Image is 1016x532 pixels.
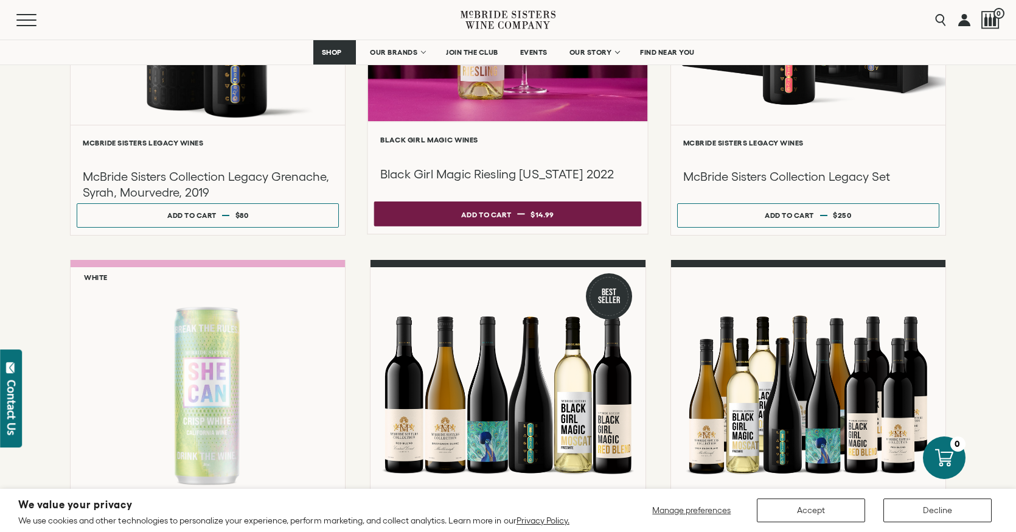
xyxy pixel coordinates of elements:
span: 0 [993,8,1004,19]
h3: Black Girl Magic Riesling [US_STATE] 2022 [380,166,636,183]
button: Decline [883,499,992,522]
span: SHOP [321,48,342,57]
span: $14.99 [531,210,555,218]
h3: McBride Sisters Collection Legacy Grenache, Syrah, Mourvedre, 2019 [83,169,333,200]
h6: White [84,273,108,281]
a: EVENTS [512,40,555,65]
h6: Black Girl Magic Wines [380,136,636,144]
div: Add to cart [765,206,814,224]
a: Privacy Policy. [517,516,569,525]
span: $80 [235,211,249,219]
a: OUR STORY [562,40,627,65]
button: Add to cart $80 [77,203,339,228]
span: EVENTS [520,48,548,57]
span: FIND NEAR YOU [640,48,695,57]
h2: We value your privacy [18,500,569,510]
h6: McBride Sisters Legacy Wines [83,139,333,147]
span: OUR STORY [569,48,612,57]
span: OUR BRANDS [370,48,417,57]
p: We use cookies and other technologies to personalize your experience, perform marketing, and coll... [18,515,569,526]
h6: McBride Sisters Legacy Wines [683,139,933,147]
a: OUR BRANDS [362,40,432,65]
span: JOIN THE CLUB [446,48,498,57]
button: Manage preferences [645,499,739,522]
a: FIND NEAR YOU [632,40,703,65]
span: $250 [833,211,851,219]
div: 0 [950,436,966,452]
a: SHOP [313,40,356,65]
button: Add to cart $14.99 [374,201,642,226]
span: Manage preferences [652,505,731,515]
div: Contact Us [5,380,18,435]
div: Add to cart [167,206,217,224]
button: Add to cart $250 [677,203,939,228]
h3: McBride Sisters Collection Legacy Set [683,169,933,184]
button: Accept [757,499,865,522]
a: JOIN THE CLUB [438,40,506,65]
div: Add to cart [462,205,512,223]
button: Mobile Menu Trigger [16,14,60,26]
